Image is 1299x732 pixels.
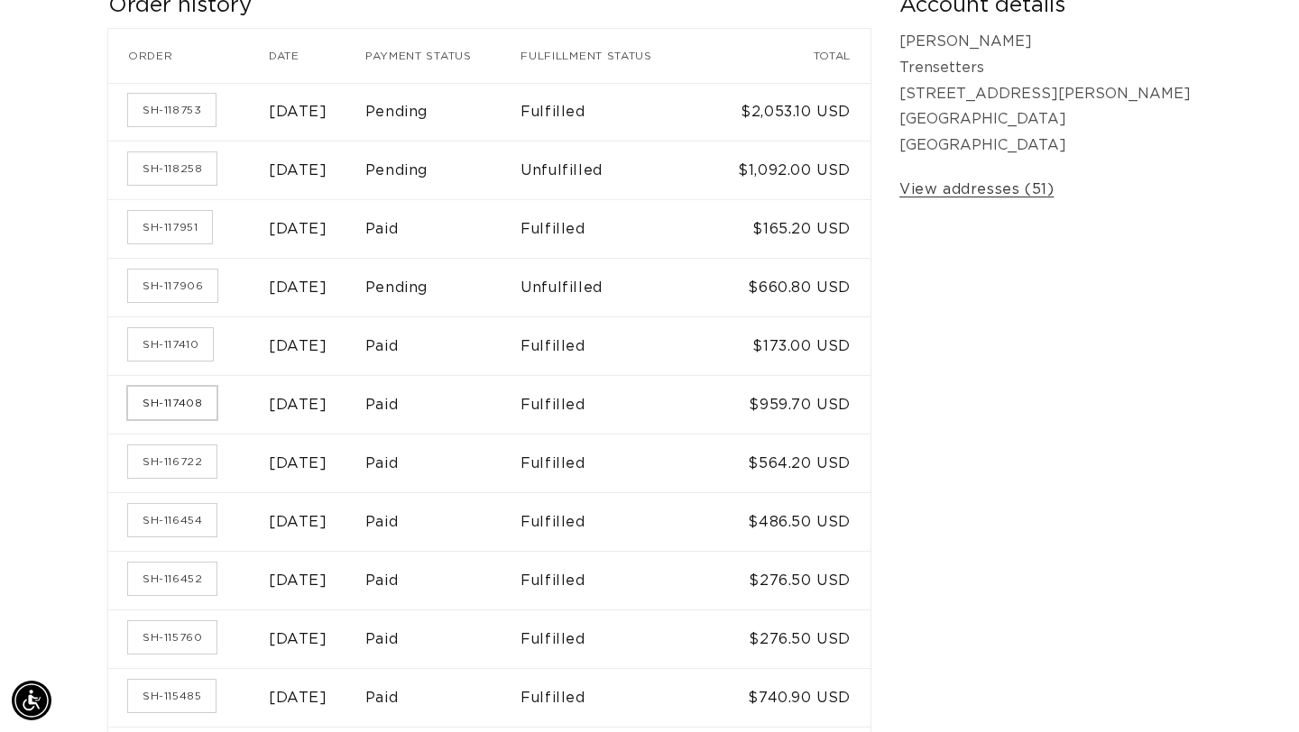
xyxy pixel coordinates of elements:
th: Payment status [365,29,521,83]
a: Order number SH-115485 [128,680,216,712]
td: Paid [365,316,521,375]
td: Fulfilled [521,199,707,258]
time: [DATE] [269,573,327,588]
a: Order number SH-116722 [128,445,216,478]
td: Fulfilled [521,492,707,551]
time: [DATE] [269,105,327,119]
a: Order number SH-116454 [128,504,216,536]
td: Paid [365,375,521,434]
td: Pending [365,141,521,199]
a: Order number SH-115760 [128,621,216,654]
td: Fulfilled [521,434,707,492]
td: $2,053.10 USD [707,83,871,142]
th: Date [269,29,365,83]
td: Paid [365,551,521,609]
td: Fulfilled [521,375,707,434]
time: [DATE] [269,691,327,705]
td: Unfulfilled [521,258,707,316]
td: $660.80 USD [707,258,871,316]
td: $740.90 USD [707,668,871,727]
td: $564.20 USD [707,434,871,492]
a: Order number SH-117408 [128,387,216,419]
th: Order [108,29,269,83]
td: $486.50 USD [707,492,871,551]
td: $276.50 USD [707,551,871,609]
a: Order number SH-118258 [128,152,216,185]
td: Paid [365,434,521,492]
td: $165.20 USD [707,199,871,258]
a: Order number SH-118753 [128,94,216,126]
td: Fulfilled [521,316,707,375]
td: Fulfilled [521,609,707,668]
a: Order number SH-117410 [128,328,213,361]
td: Fulfilled [521,551,707,609]
td: Fulfilled [521,83,707,142]
iframe: Chat Widget [1209,645,1299,732]
td: Paid [365,199,521,258]
td: Paid [365,609,521,668]
td: Paid [365,668,521,727]
td: $173.00 USD [707,316,871,375]
time: [DATE] [269,398,327,412]
a: Order number SH-117906 [128,270,217,302]
a: View addresses (51) [899,177,1054,203]
time: [DATE] [269,222,327,236]
a: Order number SH-117951 [128,211,212,243]
td: $276.50 USD [707,609,871,668]
time: [DATE] [269,456,327,471]
div: Accessibility Menu [12,681,51,720]
td: $959.70 USD [707,375,871,434]
time: [DATE] [269,632,327,646]
time: [DATE] [269,163,327,178]
time: [DATE] [269,280,327,295]
td: Pending [365,258,521,316]
time: [DATE] [269,515,327,529]
td: Unfulfilled [521,141,707,199]
th: Total [707,29,871,83]
td: $1,092.00 USD [707,141,871,199]
td: Paid [365,492,521,551]
td: Pending [365,83,521,142]
time: [DATE] [269,339,327,353]
td: Fulfilled [521,668,707,727]
th: Fulfillment status [521,29,707,83]
a: Order number SH-116452 [128,563,216,595]
p: [PERSON_NAME] Trensetters [STREET_ADDRESS][PERSON_NAME] [GEOGRAPHIC_DATA] [GEOGRAPHIC_DATA] [899,29,1191,159]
